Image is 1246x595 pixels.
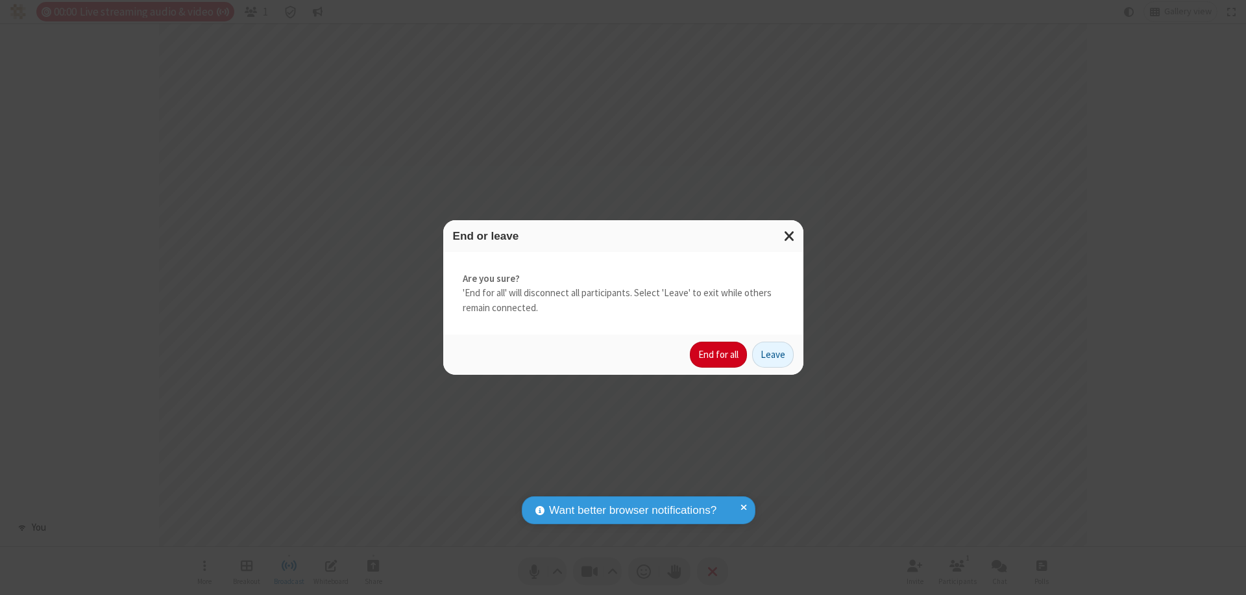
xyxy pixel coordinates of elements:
[453,230,794,242] h3: End or leave
[463,272,784,286] strong: Are you sure?
[549,502,716,519] span: Want better browser notifications?
[776,220,803,252] button: Close modal
[752,342,794,368] button: Leave
[690,342,747,368] button: End for all
[443,252,803,335] div: 'End for all' will disconnect all participants. Select 'Leave' to exit while others remain connec...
